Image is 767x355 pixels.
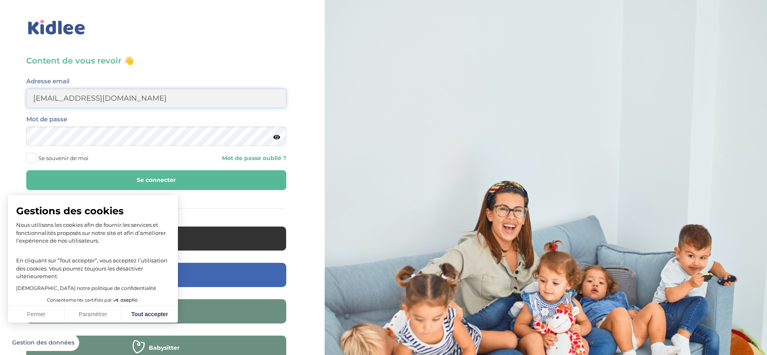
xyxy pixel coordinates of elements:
button: Tout accepter [121,306,178,323]
svg: Axeptio [113,288,137,313]
h3: Content de vous revoir 👋 [26,55,286,66]
span: Se souvenir de moi [38,153,89,163]
span: Consentements certifiés par [47,298,112,302]
span: Gestions des cookies [16,205,170,217]
label: Mot de passe [26,114,67,125]
button: Se connecter [26,170,286,190]
a: Mot de passe oublié ? [162,154,286,162]
p: En cliquant sur ”Tout accepter”, vous acceptez l’utilisation des cookies. Vous pourrez toujours l... [16,249,170,281]
a: [DEMOGRAPHIC_DATA] notre politique de confidentialité [16,285,156,291]
img: logo_kidlee_bleu [26,18,87,37]
input: Email [26,89,286,108]
span: Babysitter [149,344,180,352]
button: Consentements certifiés par [43,295,143,306]
p: Nous utilisons les cookies afin de fournir les services et fonctionnalités proposés sur notre sit... [16,221,170,245]
label: Adresse email [26,76,70,87]
button: Fermer [8,306,65,323]
button: Paramétrer [65,306,121,323]
button: Gestion des données [7,334,79,351]
span: Gestion des données [12,339,74,347]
